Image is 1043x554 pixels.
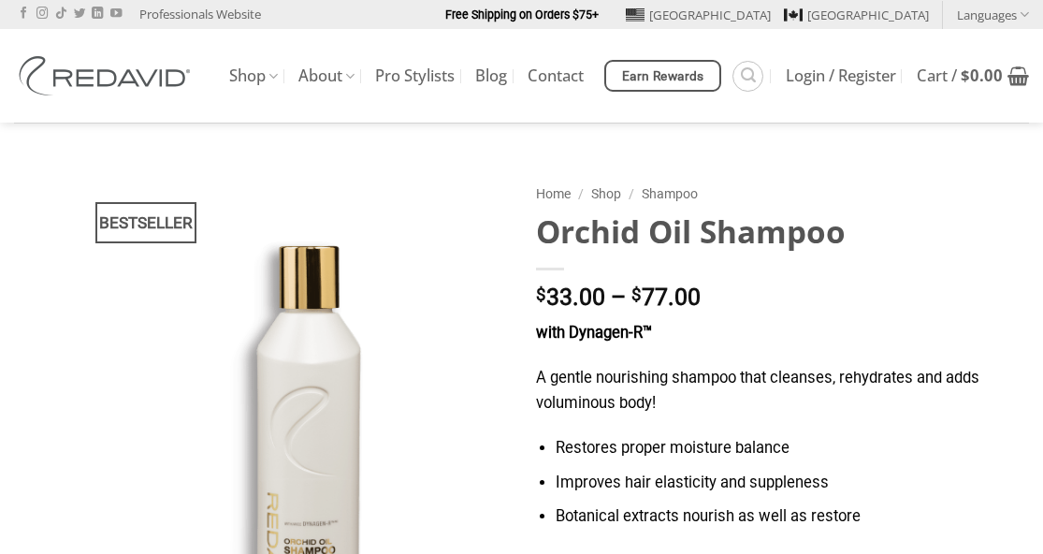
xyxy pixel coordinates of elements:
[629,186,634,201] span: /
[536,366,1030,415] p: A gentle nourishing shampoo that cleanses, rehydrates and adds voluminous body!
[732,61,763,92] a: Search
[556,436,1029,461] li: Restores proper moisture balance
[786,68,896,83] span: Login / Register
[604,60,721,92] a: Earn Rewards
[536,324,652,342] strong: with Dynagen-R™
[375,59,455,93] a: Pro Stylists
[36,7,48,21] a: Follow on Instagram
[631,286,642,304] span: $
[917,55,1029,96] a: View cart
[622,66,704,87] span: Earn Rewards
[957,1,1029,28] a: Languages
[611,284,626,311] span: –
[14,56,201,95] img: REDAVID Salon Products | United States
[786,59,896,93] a: Login / Register
[631,284,701,311] bdi: 77.00
[536,284,605,311] bdi: 33.00
[536,183,1030,205] nav: Breadcrumb
[55,7,66,21] a: Follow on TikTok
[642,186,698,201] a: Shampoo
[536,186,571,201] a: Home
[591,186,621,201] a: Shop
[92,7,103,21] a: Follow on LinkedIn
[556,471,1029,496] li: Improves hair elasticity and suppleness
[298,58,355,95] a: About
[578,186,584,201] span: /
[961,65,1003,86] bdi: 0.00
[18,7,29,21] a: Follow on Facebook
[536,286,546,304] span: $
[445,7,599,22] strong: Free Shipping on Orders $75+
[961,65,970,86] span: $
[784,1,929,29] a: [GEOGRAPHIC_DATA]
[536,211,1030,252] h1: Orchid Oil Shampoo
[917,68,1003,83] span: Cart /
[528,59,584,93] a: Contact
[229,58,278,95] a: Shop
[556,504,1029,530] li: Botanical extracts nourish as well as restore
[626,1,771,29] a: [GEOGRAPHIC_DATA]
[110,7,122,21] a: Follow on YouTube
[74,7,85,21] a: Follow on Twitter
[475,59,507,93] a: Blog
